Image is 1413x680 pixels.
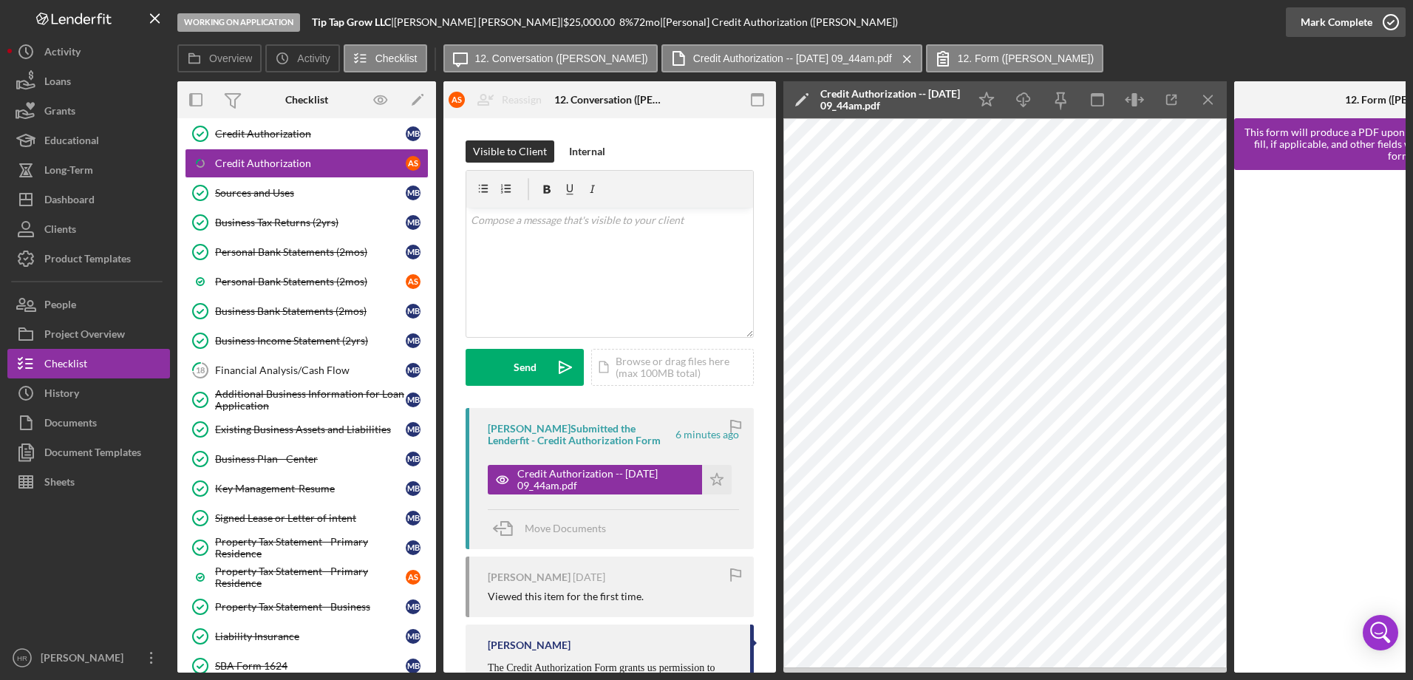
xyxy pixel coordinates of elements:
[215,128,406,140] div: Credit Authorization
[196,365,205,375] tspan: 18
[185,474,429,503] a: Key Management-ResumeMB
[406,452,421,466] div: M B
[7,643,170,673] button: HR[PERSON_NAME]
[488,571,571,583] div: [PERSON_NAME]
[406,363,421,378] div: M B
[215,660,406,672] div: SBA Form 1624
[215,453,406,465] div: Business Plan - Center
[17,654,27,662] text: HR
[215,187,406,199] div: Sources and Uses
[514,349,537,386] div: Send
[633,16,660,28] div: 72 mo
[185,562,429,592] a: Property Tax Statement - Primary ResidenceAS
[502,85,542,115] div: Reassign
[406,540,421,555] div: M B
[525,522,606,534] span: Move Documents
[215,157,406,169] div: Credit Authorization
[185,356,429,385] a: 18Financial Analysis/Cash FlowMB
[563,16,619,28] div: $25,000.00
[473,140,547,163] div: Visible to Client
[265,44,339,72] button: Activity
[177,44,262,72] button: Overview
[209,52,252,64] label: Overview
[185,296,429,326] a: Business Bank Statements (2mos)MB
[394,16,563,28] div: [PERSON_NAME] [PERSON_NAME] |
[185,415,429,444] a: Existing Business Assets and LiabilitiesMB
[185,267,429,296] a: Personal Bank Statements (2mos)AS
[619,16,633,28] div: 8 %
[177,13,300,32] div: Working on Application
[185,208,429,237] a: Business Tax Returns (2yrs)MB
[215,630,406,642] div: Liability Insurance
[185,385,429,415] a: Additional Business Information for Loan ApplicationMB
[215,512,406,524] div: Signed Lease or Letter of intent
[185,119,429,149] a: Credit AuthorizationMB
[488,510,621,547] button: Move Documents
[44,467,75,500] div: Sheets
[406,186,421,200] div: M B
[406,333,421,348] div: M B
[185,237,429,267] a: Personal Bank Statements (2mos)MB
[406,599,421,614] div: M B
[215,364,406,376] div: Financial Analysis/Cash Flow
[215,565,406,589] div: Property Tax Statement - Primary Residence
[406,570,421,585] div: A S
[406,274,421,289] div: A S
[1286,7,1406,37] button: Mark Complete
[693,52,892,64] label: Credit Authorization -- [DATE] 09_44am.pdf
[312,16,394,28] div: |
[488,591,644,602] div: Viewed this item for the first time.
[449,92,465,108] div: A S
[185,503,429,533] a: Signed Lease or Letter of intentMB
[37,643,133,676] div: [PERSON_NAME]
[562,140,613,163] button: Internal
[1363,615,1398,650] div: Open Intercom Messenger
[406,481,421,496] div: M B
[406,156,421,171] div: A S
[185,178,429,208] a: Sources and UsesMB
[466,349,584,386] button: Send
[215,305,406,317] div: Business Bank Statements (2mos)
[7,467,170,497] button: Sheets
[488,423,673,446] div: [PERSON_NAME] Submitted the Lenderfit - Credit Authorization Form
[215,483,406,494] div: Key Management-Resume
[661,44,922,72] button: Credit Authorization -- [DATE] 09_44am.pdf
[215,388,406,412] div: Additional Business Information for Loan Application
[958,52,1094,64] label: 12. Form ([PERSON_NAME])
[406,511,421,526] div: M B
[215,424,406,435] div: Existing Business Assets and Liabilities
